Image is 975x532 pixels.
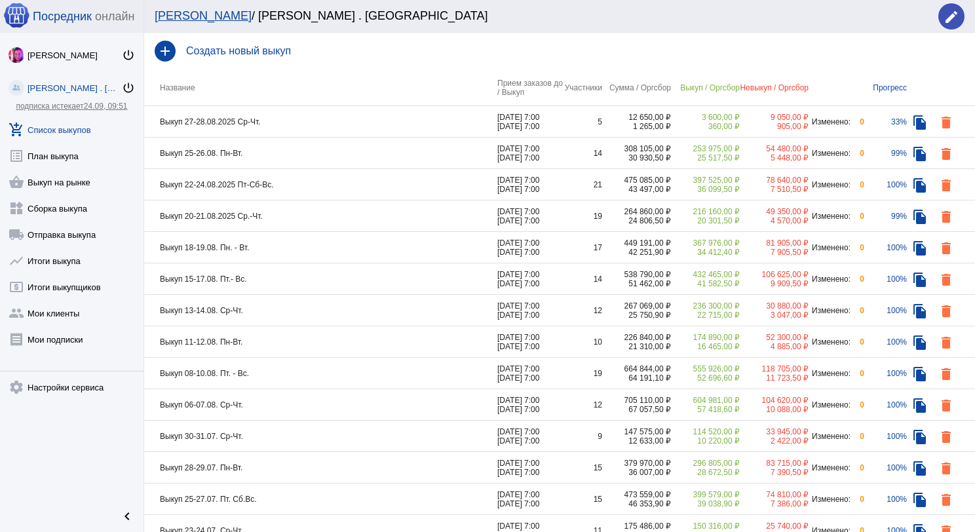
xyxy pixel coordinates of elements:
div: 555 926,00 ₽ [671,364,740,373]
mat-icon: show_chart [9,253,24,269]
div: 0 [851,117,864,126]
div: 308 105,00 ₽ [602,144,671,153]
div: 174 890,00 ₽ [671,333,740,342]
div: 0 [851,212,864,221]
div: 175 486,00 ₽ [602,522,671,531]
div: 379 970,00 ₽ [602,459,671,468]
div: 9 050,00 ₽ [740,113,809,122]
div: 49 350,00 ₽ [740,207,809,216]
div: 3 047,00 ₽ [740,311,809,320]
td: 5 [563,106,602,138]
div: 39 038,90 ₽ [671,499,740,508]
td: [DATE] 7:00 [DATE] 7:00 [497,358,563,389]
div: Изменено: [809,463,851,472]
td: [DATE] 7:00 [DATE] 7:00 [497,295,563,326]
td: 99% [864,200,907,232]
div: 25 517,50 ₽ [671,153,740,162]
div: 399 579,00 ₽ [671,490,740,499]
td: 100% [864,263,907,295]
div: 0 [851,432,864,441]
mat-icon: file_copy [912,272,928,288]
img: apple-icon-60x60.png [3,2,29,28]
div: 367 976,00 ₽ [671,238,740,248]
div: Изменено: [809,117,851,126]
mat-icon: settings [9,379,24,395]
div: 475 085,00 ₽ [602,176,671,185]
mat-icon: delete [938,178,954,193]
mat-icon: file_copy [912,366,928,382]
td: 15 [563,452,602,484]
div: 57 418,60 ₽ [671,405,740,414]
a: подписка истекает24.09, 09:51 [16,102,127,111]
div: 4 885,00 ₽ [740,342,809,351]
mat-icon: add_shopping_cart [9,122,24,138]
td: 99% [864,138,907,169]
div: 226 840,00 ₽ [602,333,671,342]
td: Выкуп 22-24.08.2025 Пт-Сб-Вс. [144,169,497,200]
mat-icon: file_copy [912,335,928,351]
td: Выкуп 11-12.08. Пн-Вт. [144,326,497,358]
div: 114 520,00 ₽ [671,427,740,436]
div: 81 905,00 ₽ [740,238,809,248]
mat-icon: local_shipping [9,227,24,242]
div: 74 810,00 ₽ [740,490,809,499]
div: Изменено: [809,400,851,409]
td: [DATE] 7:00 [DATE] 7:00 [497,263,563,295]
mat-icon: file_copy [912,461,928,476]
a: [PERSON_NAME] [155,9,252,22]
div: 432 465,00 ₽ [671,270,740,279]
td: Выкуп 15-17.08. Пт.- Вс. [144,263,497,295]
div: 216 160,00 ₽ [671,207,740,216]
div: 7 386,00 ₽ [740,499,809,508]
mat-icon: delete [938,303,954,319]
td: 12 [563,389,602,421]
div: 905,00 ₽ [740,122,809,131]
th: Прогресс [864,69,907,106]
div: 253 975,00 ₽ [671,144,740,153]
div: 30 930,50 ₽ [602,153,671,162]
mat-icon: power_settings_new [122,48,135,62]
span: 24.09, 09:51 [84,102,128,111]
div: 83 715,00 ₽ [740,459,809,468]
div: 30 880,00 ₽ [740,301,809,311]
div: 118 705,00 ₽ [740,364,809,373]
div: Изменено: [809,149,851,158]
div: 664 844,00 ₽ [602,364,671,373]
mat-icon: delete [938,335,954,351]
mat-icon: delete [938,429,954,445]
td: 9 [563,421,602,452]
span: Посредник [33,10,92,24]
mat-icon: file_copy [912,178,928,193]
td: 12 [563,295,602,326]
mat-icon: file_copy [912,146,928,162]
td: 33% [864,106,907,138]
mat-icon: delete [938,240,954,256]
span: онлайн [95,10,134,24]
div: 236 300,00 ₽ [671,301,740,311]
div: Изменено: [809,275,851,284]
td: [DATE] 7:00 [DATE] 7:00 [497,106,563,138]
div: 52 696,60 ₽ [671,373,740,383]
mat-icon: file_copy [912,209,928,225]
th: Название [144,69,497,106]
div: 0 [851,400,864,409]
div: 0 [851,275,864,284]
div: 106 625,00 ₽ [740,270,809,279]
mat-icon: local_atm [9,279,24,295]
div: 0 [851,180,864,189]
td: [DATE] 7:00 [DATE] 7:00 [497,484,563,515]
div: 473 559,00 ₽ [602,490,671,499]
div: Изменено: [809,180,851,189]
td: 10 [563,326,602,358]
div: 705 110,00 ₽ [602,396,671,405]
div: 42 251,90 ₽ [602,248,671,257]
div: 0 [851,369,864,378]
div: 20 301,50 ₽ [671,216,740,225]
div: Изменено: [809,495,851,504]
mat-icon: edit [944,9,959,25]
td: 100% [864,358,907,389]
td: Выкуп 08-10.08. Пт. - Вс. [144,358,497,389]
div: 36 007,00 ₽ [602,468,671,477]
td: 17 [563,232,602,263]
td: 100% [864,389,907,421]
